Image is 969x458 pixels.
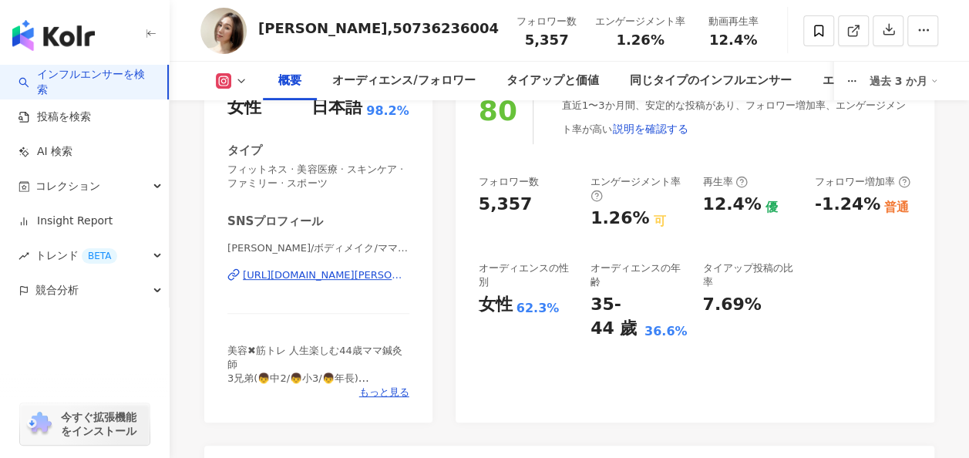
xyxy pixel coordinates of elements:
[227,96,261,120] div: 女性
[702,293,761,317] div: 7.69%
[590,261,687,289] div: オーディエンスの年齢
[479,293,513,317] div: 女性
[884,199,909,216] div: 普通
[19,251,29,261] span: rise
[616,32,664,48] span: 1.26%
[590,175,687,203] div: エンゲージメント率
[612,113,689,144] button: 説明を確認する
[227,345,402,426] span: 美容✖︎筋トレ 人生楽しむ44歳ママ鍼灸師 3兄弟(👦中2/👦小3/👦年長) [DATE] FWJ挑戦中 [DATE] FWJ🥈 APF🥇🥈🥈 [DATE] APF🥈🥈🥈
[35,273,79,308] span: 競合分析
[359,386,409,399] span: もっと見る
[702,193,761,217] div: 12.4%
[653,213,665,230] div: 可
[243,268,409,282] div: [URL][DOMAIN_NAME][PERSON_NAME]
[815,193,880,217] div: -1.24%
[19,67,155,97] a: searchインフルエンサーを検索
[516,300,560,317] div: 62.3%
[516,14,577,29] div: フォロワー数
[227,268,409,282] a: [URL][DOMAIN_NAME][PERSON_NAME]
[870,69,939,93] div: 過去 3 か月
[702,261,799,289] div: タイアップ投稿の比率
[629,72,791,90] div: 同じタイプのインフルエンサー
[227,163,409,190] span: フィットネス · 美容医療 · スキンケア · ファミリー · スポーツ
[595,14,685,29] div: エンゲージメント率
[35,169,100,204] span: コレクション
[258,19,499,38] div: [PERSON_NAME],50736236004
[506,72,598,90] div: タイアップと価値
[311,96,362,120] div: 日本語
[479,193,533,217] div: 5,357
[479,175,539,189] div: フォロワー数
[200,8,247,54] img: KOL Avatar
[525,32,569,48] span: 5,357
[20,403,150,445] a: chrome extension今すぐ拡張機能をインストール
[822,72,937,90] div: エンゲージメント分析
[19,214,113,229] a: Insight Report
[61,410,145,438] span: 今すぐ拡張機能をインストール
[479,261,575,289] div: オーディエンスの性別
[82,248,117,264] div: BETA
[704,14,762,29] div: 動画再生率
[815,175,910,189] div: フォロワー増加率
[19,109,91,125] a: 投稿を検索
[227,214,323,230] div: SNSプロフィール
[479,95,517,126] div: 80
[562,99,911,143] div: 直近1〜3か月間、安定的な投稿があり、フォロワー増加率、エンゲージメント率が高い
[590,207,649,231] div: 1.26%
[227,241,409,255] span: [PERSON_NAME]/ボディメイク/ママ鍼灸師/ | biyou_shinkyushi_ayaka
[644,323,688,340] div: 36.6%
[35,238,117,273] span: トレンド
[613,123,688,135] span: 説明を確認する
[709,32,757,48] span: 12.4%
[227,143,262,159] div: タイプ
[702,175,748,189] div: 再生率
[19,144,72,160] a: AI 検索
[366,103,409,120] span: 98.2%
[25,412,54,436] img: chrome extension
[590,293,641,341] div: 35-44 歲
[12,20,95,51] img: logo
[278,72,301,90] div: 概要
[765,199,778,216] div: 優
[332,72,475,90] div: オーディエンス/フォロワー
